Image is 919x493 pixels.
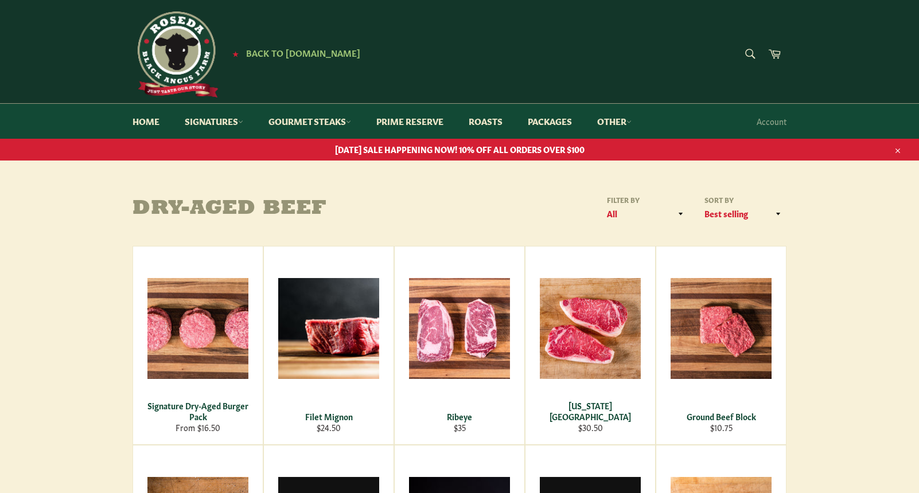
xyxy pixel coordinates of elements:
a: Signatures [173,104,255,139]
img: Roseda Beef [133,11,219,97]
a: New York Strip [US_STATE][GEOGRAPHIC_DATA] $30.50 [525,246,656,445]
a: Prime Reserve [365,104,455,139]
div: Signature Dry-Aged Burger Pack [141,400,256,422]
a: Ribeye Ribeye $35 [394,246,525,445]
a: Signature Dry-Aged Burger Pack Signature Dry-Aged Burger Pack From $16.50 [133,246,263,445]
a: Ground Beef Block Ground Beef Block $10.75 [656,246,786,445]
span: ★ [232,49,239,58]
a: Gourmet Steaks [257,104,363,139]
a: Account [751,104,792,138]
a: Filet Mignon Filet Mignon $24.50 [263,246,394,445]
img: Filet Mignon [278,278,379,379]
div: $24.50 [271,422,387,433]
img: Signature Dry-Aged Burger Pack [147,278,248,379]
img: New York Strip [540,278,641,379]
div: Filet Mignon [271,411,387,422]
a: Other [586,104,643,139]
div: From $16.50 [141,422,256,433]
label: Filter by [603,195,689,205]
div: Ground Beef Block [664,411,779,422]
a: Home [121,104,171,139]
div: Ribeye [402,411,517,422]
img: Ground Beef Block [671,278,772,379]
a: Roasts [457,104,514,139]
h1: Dry-Aged Beef [133,198,459,221]
img: Ribeye [409,278,510,379]
div: $35 [402,422,517,433]
label: Sort by [700,195,786,205]
div: $10.75 [664,422,779,433]
span: Back to [DOMAIN_NAME] [246,46,360,58]
div: [US_STATE][GEOGRAPHIC_DATA] [533,400,648,422]
a: ★ Back to [DOMAIN_NAME] [227,49,360,58]
div: $30.50 [533,422,648,433]
a: Packages [516,104,583,139]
